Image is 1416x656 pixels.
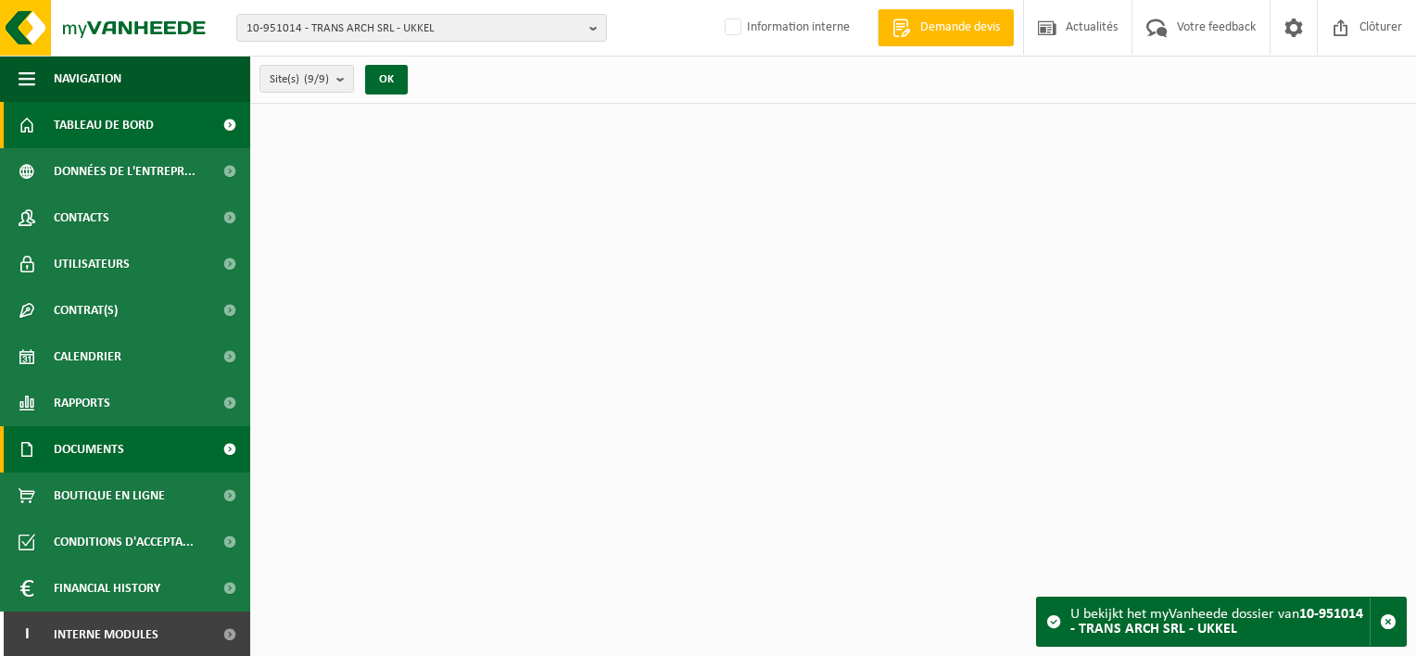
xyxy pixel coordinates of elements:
[54,241,130,287] span: Utilisateurs
[1070,598,1370,646] div: U bekijkt het myVanheede dossier van
[54,565,160,612] span: Financial History
[247,15,582,43] span: 10-951014 - TRANS ARCH SRL - UKKEL
[54,102,154,148] span: Tableau de bord
[1070,607,1363,637] strong: 10-951014 - TRANS ARCH SRL - UKKEL
[270,66,329,94] span: Site(s)
[54,473,165,519] span: Boutique en ligne
[54,56,121,102] span: Navigation
[54,380,110,426] span: Rapports
[54,334,121,380] span: Calendrier
[54,519,194,565] span: Conditions d'accepta...
[54,195,109,241] span: Contacts
[721,14,850,42] label: Information interne
[916,19,1005,37] span: Demande devis
[304,73,329,85] count: (9/9)
[54,287,118,334] span: Contrat(s)
[236,14,607,42] button: 10-951014 - TRANS ARCH SRL - UKKEL
[365,65,408,95] button: OK
[54,426,124,473] span: Documents
[259,65,354,93] button: Site(s)(9/9)
[878,9,1014,46] a: Demande devis
[54,148,196,195] span: Données de l'entrepr...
